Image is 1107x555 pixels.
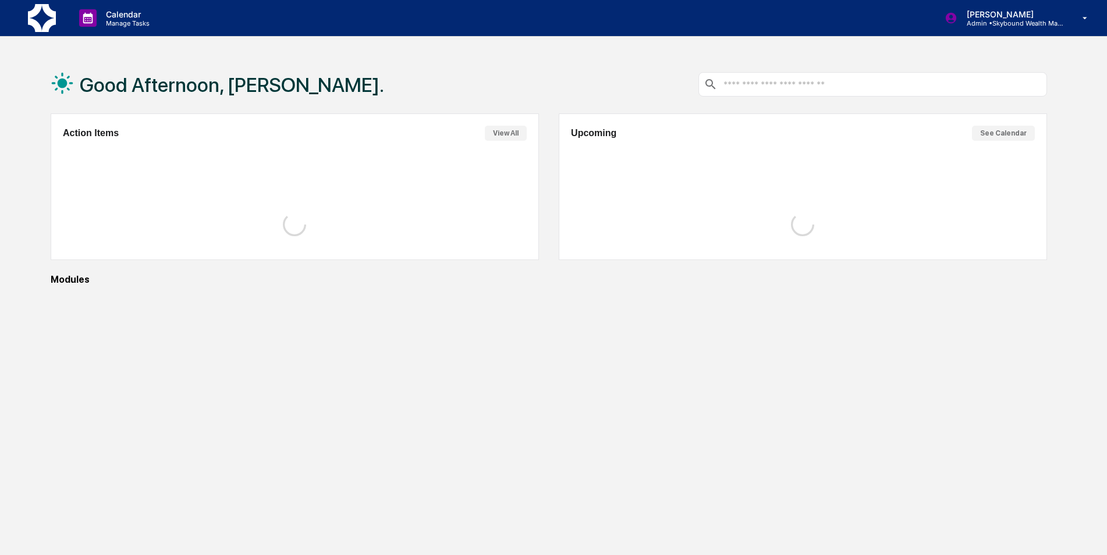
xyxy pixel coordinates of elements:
h1: Good Afternoon, [PERSON_NAME]. [80,73,384,97]
h2: Upcoming [571,128,616,138]
button: See Calendar [972,126,1035,141]
p: Calendar [97,9,155,19]
button: View All [485,126,527,141]
p: Admin • Skybound Wealth Management [957,19,1066,27]
div: Modules [51,274,1047,285]
img: logo [28,4,56,32]
p: [PERSON_NAME] [957,9,1066,19]
p: Manage Tasks [97,19,155,27]
h2: Action Items [63,128,119,138]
